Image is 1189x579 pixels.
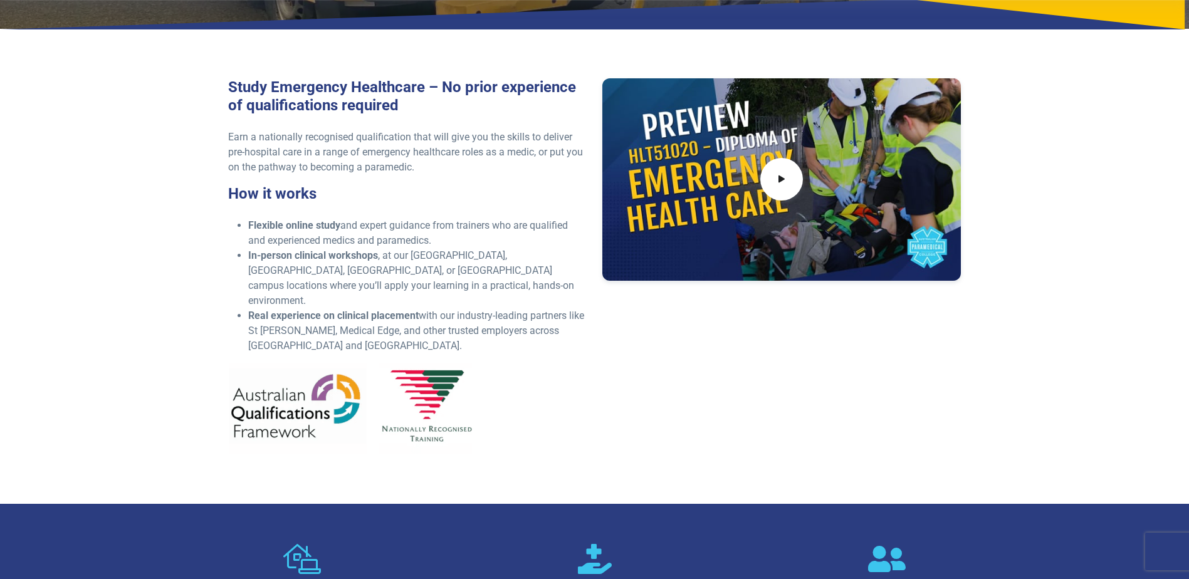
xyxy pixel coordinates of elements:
[228,130,587,175] p: Earn a nationally recognised qualification that will give you the skills to deliver pre-hospital ...
[248,218,587,248] li: and expert guidance from trainers who are qualified and experienced medics and paramedics.
[228,78,587,115] h3: Study Emergency Healthcare – No prior experience of qualifications required
[228,185,587,203] h3: How it works
[248,219,340,231] strong: Flexible online study
[248,249,378,261] strong: In-person clinical workshops
[248,248,587,308] li: , at our [GEOGRAPHIC_DATA], [GEOGRAPHIC_DATA], [GEOGRAPHIC_DATA], or [GEOGRAPHIC_DATA] campus loc...
[248,310,419,321] strong: Real experience on clinical placement
[248,308,587,353] li: with our industry-leading partners like St [PERSON_NAME], Medical Edge, and other trusted employe...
